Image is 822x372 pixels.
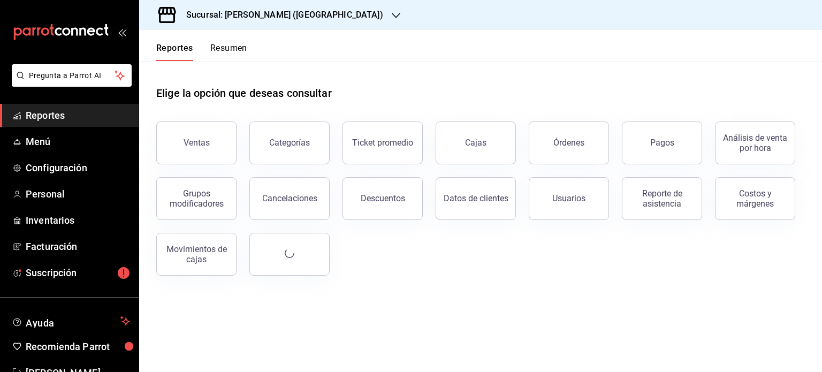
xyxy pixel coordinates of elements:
[262,193,317,203] div: Cancelaciones
[26,339,130,354] span: Recomienda Parrot
[118,28,126,36] button: open_drawer_menu
[529,177,609,220] button: Usuarios
[26,315,116,328] span: Ayuda
[12,64,132,87] button: Pregunta a Parrot AI
[715,122,795,164] button: Análisis de venta por hora
[156,233,237,276] button: Movimientos de cajas
[436,122,516,164] a: Cajas
[7,78,132,89] a: Pregunta a Parrot AI
[156,122,237,164] button: Ventas
[269,138,310,148] div: Categorías
[156,43,247,61] div: navigation tabs
[178,9,383,21] h3: Sucursal: [PERSON_NAME] ([GEOGRAPHIC_DATA])
[622,122,702,164] button: Pagos
[553,138,584,148] div: Órdenes
[715,177,795,220] button: Costos y márgenes
[156,177,237,220] button: Grupos modificadores
[352,138,413,148] div: Ticket promedio
[465,136,487,149] div: Cajas
[722,133,788,153] div: Análisis de venta por hora
[249,177,330,220] button: Cancelaciones
[26,187,130,201] span: Personal
[163,188,230,209] div: Grupos modificadores
[26,213,130,227] span: Inventarios
[210,43,247,61] button: Resumen
[26,108,130,123] span: Reportes
[249,122,330,164] button: Categorías
[629,188,695,209] div: Reporte de asistencia
[722,188,788,209] div: Costos y márgenes
[622,177,702,220] button: Reporte de asistencia
[26,134,130,149] span: Menú
[436,177,516,220] button: Datos de clientes
[552,193,585,203] div: Usuarios
[529,122,609,164] button: Órdenes
[26,239,130,254] span: Facturación
[444,193,508,203] div: Datos de clientes
[163,244,230,264] div: Movimientos de cajas
[361,193,405,203] div: Descuentos
[156,43,193,61] button: Reportes
[29,70,115,81] span: Pregunta a Parrot AI
[342,122,423,164] button: Ticket promedio
[650,138,674,148] div: Pagos
[156,85,332,101] h1: Elige la opción que deseas consultar
[26,265,130,280] span: Suscripción
[342,177,423,220] button: Descuentos
[184,138,210,148] div: Ventas
[26,161,130,175] span: Configuración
